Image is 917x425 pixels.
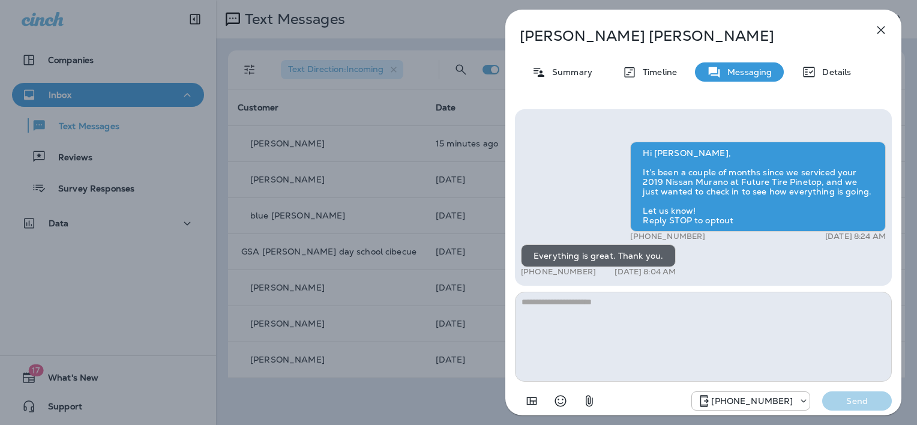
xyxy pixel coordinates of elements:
[825,232,886,241] p: [DATE] 8:24 AM
[721,67,772,77] p: Messaging
[520,28,847,44] p: [PERSON_NAME] [PERSON_NAME]
[711,396,793,406] p: [PHONE_NUMBER]
[521,267,596,277] p: [PHONE_NUMBER]
[521,244,676,267] div: Everything is great. Thank you.
[546,67,592,77] p: Summary
[520,389,544,413] button: Add in a premade template
[692,394,810,408] div: +1 (928) 232-1970
[816,67,851,77] p: Details
[630,232,705,241] p: [PHONE_NUMBER]
[637,67,677,77] p: Timeline
[630,142,886,232] div: Hi [PERSON_NAME], It’s been a couple of months since we serviced your 2019 Nissan Murano at Futur...
[549,389,573,413] button: Select an emoji
[615,267,676,277] p: [DATE] 8:04 AM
